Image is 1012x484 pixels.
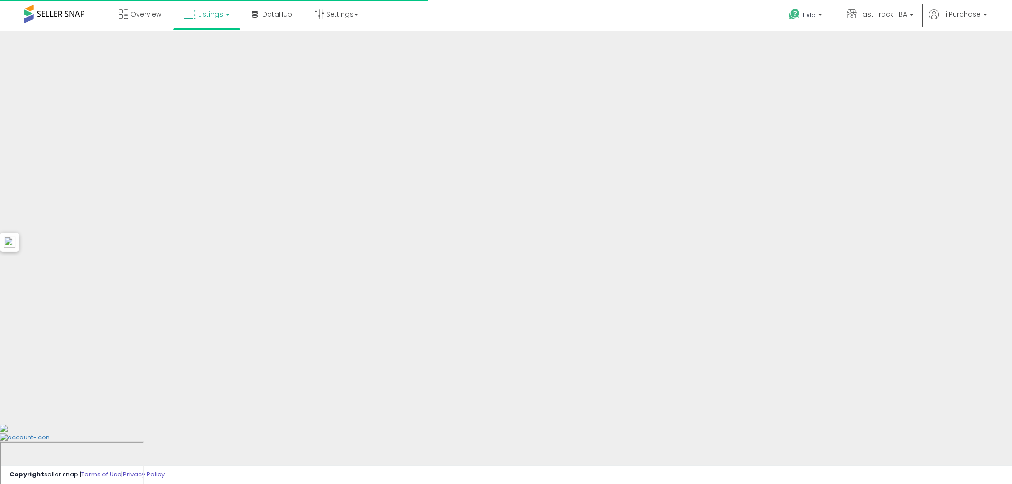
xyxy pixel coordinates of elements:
[929,9,987,31] a: Hi Purchase
[262,9,292,19] span: DataHub
[198,9,223,19] span: Listings
[859,9,907,19] span: Fast Track FBA
[941,9,981,19] span: Hi Purchase
[130,9,161,19] span: Overview
[4,237,15,248] img: icon48.png
[781,1,832,31] a: Help
[803,11,816,19] span: Help
[789,9,800,20] i: Get Help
